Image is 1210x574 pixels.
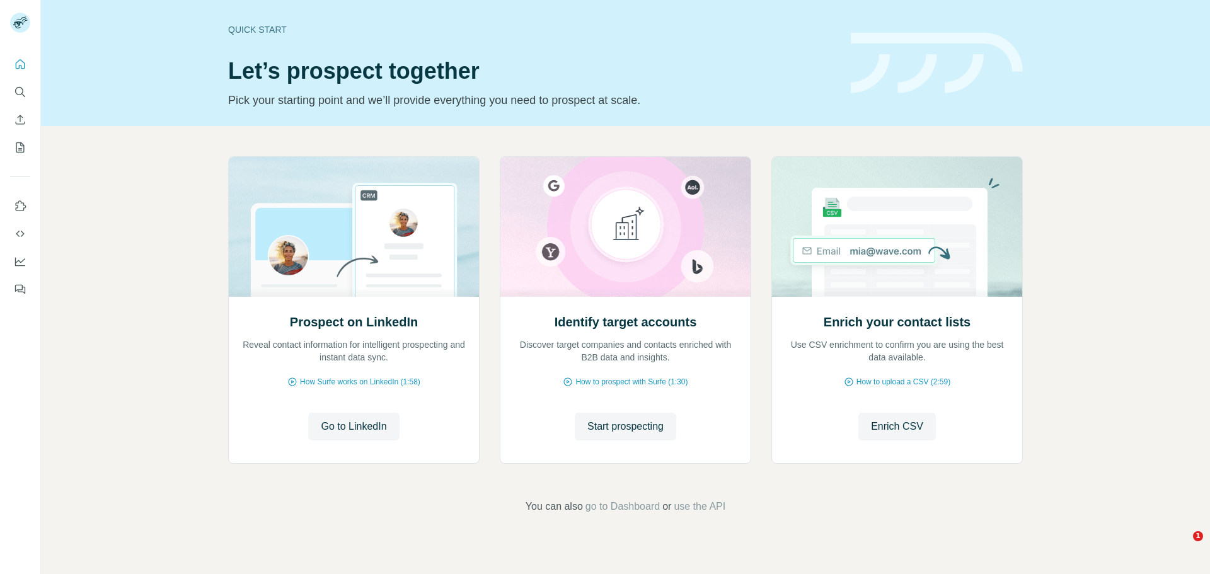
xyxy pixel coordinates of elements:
[228,59,836,84] h1: Let’s prospect together
[575,413,676,440] button: Start prospecting
[321,419,386,434] span: Go to LinkedIn
[228,157,480,297] img: Prospect on LinkedIn
[575,376,688,387] span: How to prospect with Surfe (1:30)
[587,419,664,434] span: Start prospecting
[300,376,420,387] span: How Surfe works on LinkedIn (1:58)
[674,499,725,514] button: use the API
[10,250,30,273] button: Dashboard
[308,413,399,440] button: Go to LinkedIn
[513,338,738,364] p: Discover target companies and contacts enriched with B2B data and insights.
[228,23,836,36] div: Quick start
[10,136,30,159] button: My lists
[1167,531,1197,561] iframe: Intercom live chat
[851,33,1023,94] img: banner
[228,91,836,109] p: Pick your starting point and we’ll provide everything you need to prospect at scale.
[585,499,660,514] button: go to Dashboard
[858,413,936,440] button: Enrich CSV
[10,222,30,245] button: Use Surfe API
[10,108,30,131] button: Enrich CSV
[10,278,30,301] button: Feedback
[856,376,950,387] span: How to upload a CSV (2:59)
[1193,531,1203,541] span: 1
[662,499,671,514] span: or
[241,338,466,364] p: Reveal contact information for intelligent prospecting and instant data sync.
[10,195,30,217] button: Use Surfe on LinkedIn
[10,53,30,76] button: Quick start
[824,313,971,331] h2: Enrich your contact lists
[771,157,1023,297] img: Enrich your contact lists
[290,313,418,331] h2: Prospect on LinkedIn
[555,313,697,331] h2: Identify target accounts
[871,419,923,434] span: Enrich CSV
[526,499,583,514] span: You can also
[10,81,30,103] button: Search
[500,157,751,297] img: Identify target accounts
[785,338,1010,364] p: Use CSV enrichment to confirm you are using the best data available.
